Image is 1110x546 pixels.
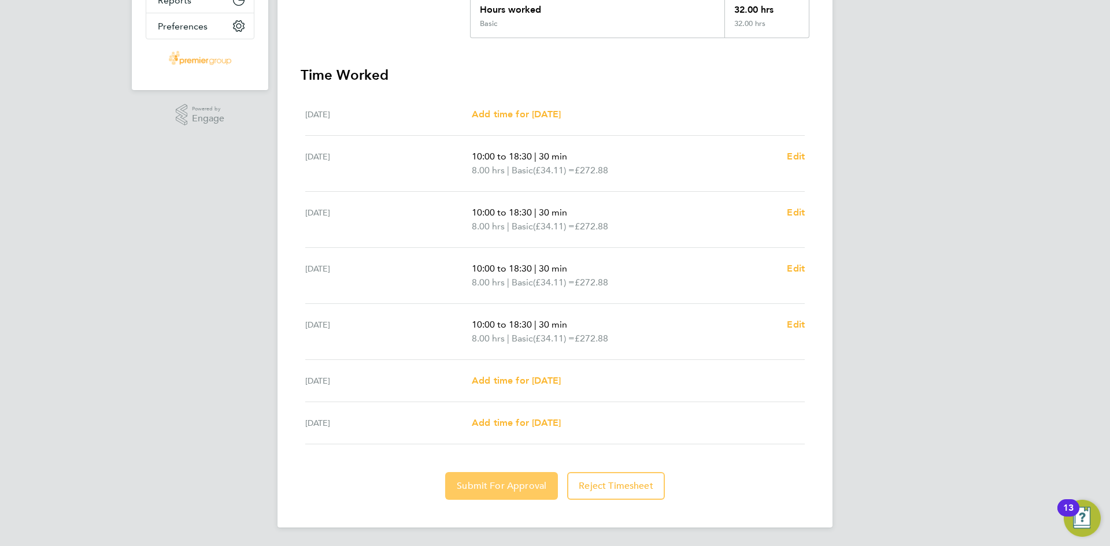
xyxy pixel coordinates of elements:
[539,319,567,330] span: 30 min
[301,66,809,84] h3: Time Worked
[472,221,505,232] span: 8.00 hrs
[305,262,472,289] div: [DATE]
[787,262,805,276] a: Edit
[575,221,608,232] span: £272.88
[472,263,532,274] span: 10:00 to 18:30
[169,51,231,69] img: premier-logo-retina.png
[539,263,567,274] span: 30 min
[305,150,472,177] div: [DATE]
[507,277,509,288] span: |
[539,207,567,218] span: 30 min
[192,114,224,124] span: Engage
[305,206,472,233] div: [DATE]
[507,165,509,176] span: |
[472,165,505,176] span: 8.00 hrs
[534,319,536,330] span: |
[512,276,533,289] span: Basic
[472,207,532,218] span: 10:00 to 18:30
[512,220,533,233] span: Basic
[533,333,575,344] span: (£34.11) =
[579,480,653,492] span: Reject Timesheet
[534,263,536,274] span: |
[787,206,805,220] a: Edit
[192,104,224,114] span: Powered by
[1063,508,1074,523] div: 13
[158,21,208,32] span: Preferences
[787,207,805,218] span: Edit
[146,13,254,39] button: Preferences
[472,374,561,388] a: Add time for [DATE]
[305,107,472,121] div: [DATE]
[472,416,561,430] a: Add time for [DATE]
[787,319,805,330] span: Edit
[507,333,509,344] span: |
[1064,500,1101,537] button: Open Resource Center, 13 new notifications
[534,151,536,162] span: |
[575,165,608,176] span: £272.88
[445,472,558,500] button: Submit For Approval
[787,318,805,332] a: Edit
[533,165,575,176] span: (£34.11) =
[457,480,546,492] span: Submit For Approval
[305,416,472,430] div: [DATE]
[472,109,561,120] span: Add time for [DATE]
[575,277,608,288] span: £272.88
[305,374,472,388] div: [DATE]
[533,277,575,288] span: (£34.11) =
[472,151,532,162] span: 10:00 to 18:30
[305,318,472,346] div: [DATE]
[480,19,497,28] div: Basic
[534,207,536,218] span: |
[472,107,561,121] a: Add time for [DATE]
[512,332,533,346] span: Basic
[787,151,805,162] span: Edit
[787,150,805,164] a: Edit
[787,263,805,274] span: Edit
[507,221,509,232] span: |
[472,333,505,344] span: 8.00 hrs
[724,19,809,38] div: 32.00 hrs
[512,164,533,177] span: Basic
[146,51,254,69] a: Go to home page
[575,333,608,344] span: £272.88
[533,221,575,232] span: (£34.11) =
[539,151,567,162] span: 30 min
[472,277,505,288] span: 8.00 hrs
[472,417,561,428] span: Add time for [DATE]
[567,472,665,500] button: Reject Timesheet
[176,104,225,126] a: Powered byEngage
[472,375,561,386] span: Add time for [DATE]
[472,319,532,330] span: 10:00 to 18:30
